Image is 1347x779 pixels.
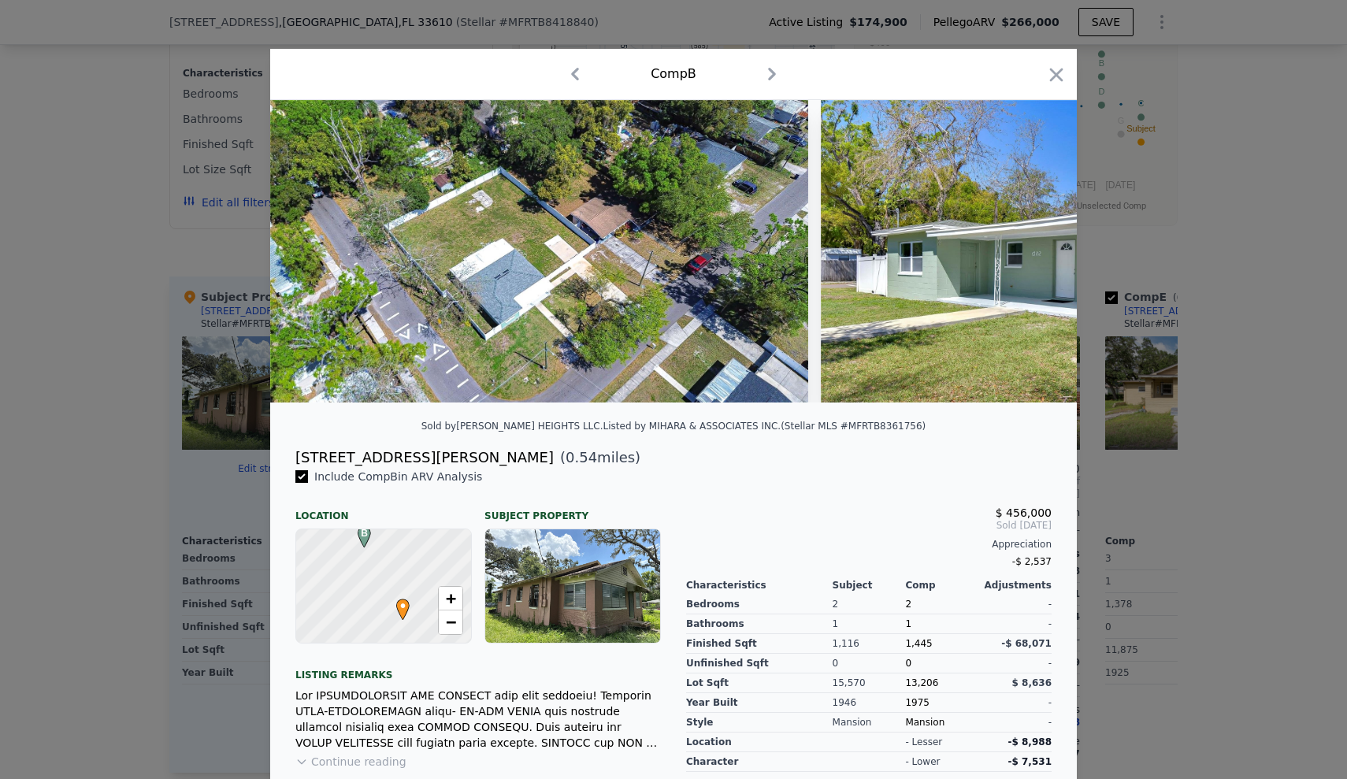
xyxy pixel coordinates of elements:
a: Zoom out [439,610,462,634]
div: 1975 [905,693,978,713]
span: • [392,594,414,618]
div: Comp B [651,65,696,83]
img: Property Img [270,100,808,402]
div: Listed by MIHARA & ASSOCIATES INC. (Stellar MLS #MFRTB8361756) [603,421,926,432]
div: Lor IPSUMDOLORSIT AME CONSECT adip elit seddoeiu! Temporin UTLA-ETDOLOREMAGN aliqu- EN-ADM VENIA ... [295,688,661,751]
div: 1 [833,614,906,634]
span: -$ 2,537 [1012,556,1052,567]
span: − [446,612,456,632]
div: - [978,713,1052,733]
span: Include Comp B in ARV Analysis [308,470,488,483]
div: - [978,595,1052,614]
div: - [978,693,1052,713]
div: Location [295,497,472,522]
div: Mansion [905,713,978,733]
div: [STREET_ADDRESS][PERSON_NAME] [295,447,554,469]
div: Adjustments [978,579,1052,592]
div: 15,570 [833,673,906,693]
div: Characteristics [686,579,833,592]
span: 1,445 [905,638,932,649]
div: 2 [833,595,906,614]
div: Bathrooms [686,614,833,634]
button: Continue reading [295,754,406,770]
div: Listing remarks [295,656,661,681]
div: Lot Sqft [686,673,833,693]
div: - [978,654,1052,673]
div: Subject [833,579,906,592]
div: B [354,526,363,536]
span: $ 456,000 [996,506,1052,519]
span: 0 [905,658,911,669]
div: Unfinished Sqft [686,654,833,673]
span: Sold [DATE] [686,519,1052,532]
div: - lesser [905,736,942,748]
span: + [446,588,456,608]
div: 1 [905,614,978,634]
div: - lower [905,755,940,768]
div: - [978,614,1052,634]
span: -$ 68,071 [1001,638,1052,649]
div: Year Built [686,693,833,713]
div: Appreciation [686,538,1052,551]
span: ( miles) [554,447,640,469]
div: character [686,752,833,772]
img: Property Img [821,100,1277,402]
a: Zoom in [439,587,462,610]
div: 1946 [833,693,906,713]
div: Finished Sqft [686,634,833,654]
div: location [686,733,833,752]
div: Bedrooms [686,595,833,614]
span: -$ 7,531 [1008,756,1052,767]
span: 0.54 [566,449,597,466]
span: -$ 8,988 [1008,736,1052,747]
span: $ 8,636 [1012,677,1052,688]
div: Style [686,713,833,733]
div: 1,116 [833,634,906,654]
span: 13,206 [905,677,938,688]
span: 2 [905,599,911,610]
div: Mansion [833,713,906,733]
div: 0 [833,654,906,673]
div: Sold by [PERSON_NAME] HEIGHTS LLC . [421,421,603,432]
div: • [392,599,402,608]
div: Comp [905,579,978,592]
span: B [354,526,375,540]
div: Subject Property [484,497,661,522]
